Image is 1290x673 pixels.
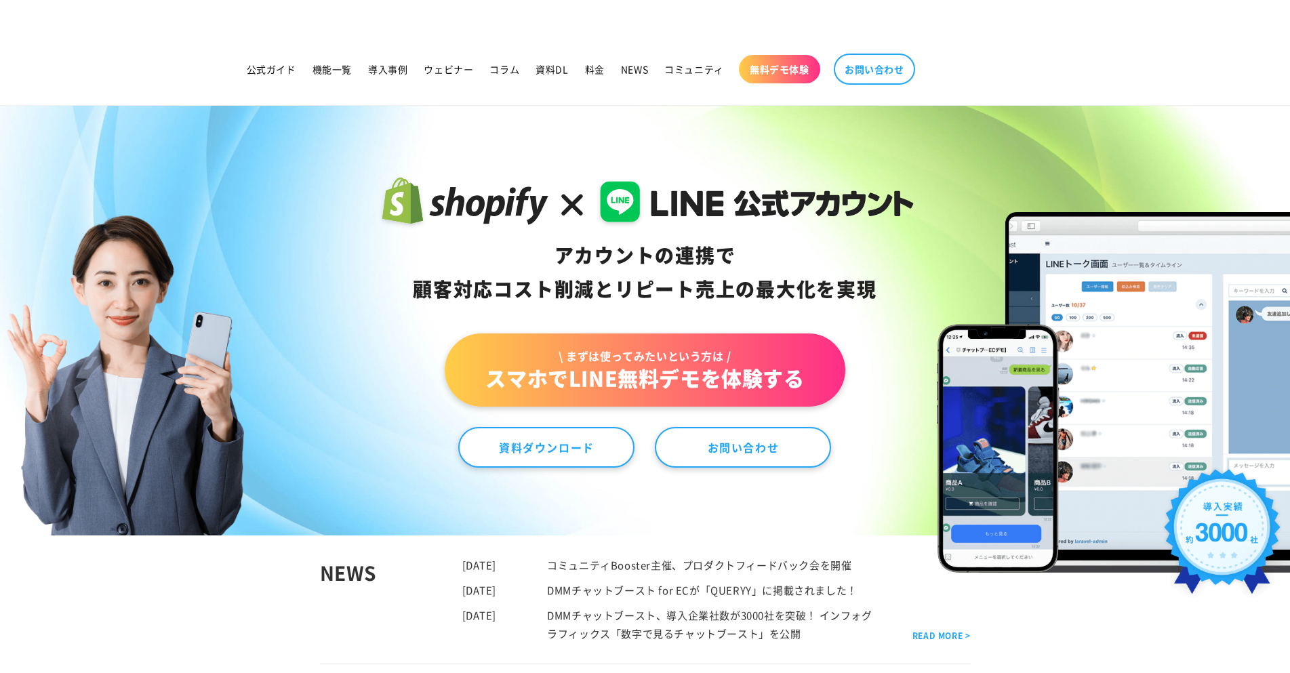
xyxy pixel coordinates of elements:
a: コミュニティBooster主催、プロダクトフィードバック会を開催 [547,558,851,572]
a: DMMチャットブースト、導入企業社数が3000社を突破！ インフォグラフィックス「数字で見るチャットブースト」を公開 [547,608,872,640]
a: 公式ガイド [239,55,304,83]
span: コミュニティ [664,63,724,75]
a: 料金 [577,55,613,83]
span: 機能一覧 [313,63,352,75]
span: ウェビナー [424,63,473,75]
a: お問い合わせ [834,54,915,85]
a: 資料ダウンロード [458,427,634,468]
a: お問い合わせ [655,427,831,468]
time: [DATE] [462,558,497,572]
time: [DATE] [462,608,497,622]
a: 機能一覧 [304,55,360,83]
time: [DATE] [462,583,497,597]
a: \ まずは使ってみたいという方は /スマホでLINE無料デモを体験する [445,333,845,407]
span: 導入事例 [368,63,407,75]
span: \ まずは使ってみたいという方は / [485,348,804,363]
a: ウェビナー [416,55,481,83]
div: アカウントの連携で 顧客対応コスト削減と リピート売上の 最大化を実現 [376,239,914,306]
img: 導入実績約3000社 [1158,463,1287,610]
a: コラム [481,55,527,83]
a: コミュニティ [656,55,732,83]
a: 無料デモ体験 [739,55,820,83]
span: 公式ガイド [247,63,296,75]
a: 資料DL [527,55,576,83]
a: NEWS [613,55,656,83]
span: コラム [489,63,519,75]
a: 導入事例 [360,55,416,83]
span: 料金 [585,63,605,75]
span: NEWS [621,63,648,75]
a: READ MORE > [912,628,971,643]
a: DMMチャットブースト for ECが「QUERYY」に掲載されました！ [547,583,858,597]
div: NEWS [320,556,462,643]
span: 無料デモ体験 [750,63,809,75]
span: お問い合わせ [845,63,904,75]
span: 資料DL [536,63,568,75]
